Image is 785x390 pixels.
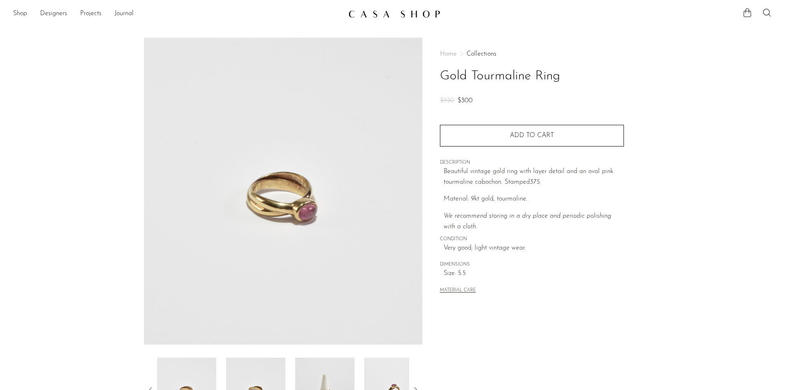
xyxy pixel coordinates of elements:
a: Projects [80,9,101,19]
span: $550 [440,97,454,104]
span: $300 [458,97,473,104]
button: Add to cart [440,125,624,146]
p: Beautiful vintage gold ring with layer detail and an oval pink tourmaline cabochon. Stamped [444,167,624,187]
nav: Breadcrumbs [440,51,624,57]
span: Size: 5.5 [444,268,624,279]
nav: Desktop navigation [13,7,342,21]
ul: NEW HEADER MENU [13,7,342,21]
a: Journal [114,9,134,19]
button: MATERIAL CARE [440,288,476,294]
a: Collections [467,51,496,57]
span: Add to cart [510,132,554,139]
span: CONDITION [440,236,624,243]
i: We recommend storing in a dry place and periodic polishing with a cloth. [444,213,611,230]
p: Material: 9kt gold, tourmaline. [444,194,624,205]
a: Shop [13,9,27,19]
h1: Gold Tourmaline Ring [440,66,624,87]
img: Gold Tourmaline Ring [144,38,422,345]
em: 375. [530,179,541,185]
a: Designers [40,9,67,19]
span: DESCRIPTION [440,159,624,167]
span: Home [440,51,457,57]
span: DIMENSIONS [440,261,624,268]
span: Very good; light vintage wear. [444,243,624,254]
